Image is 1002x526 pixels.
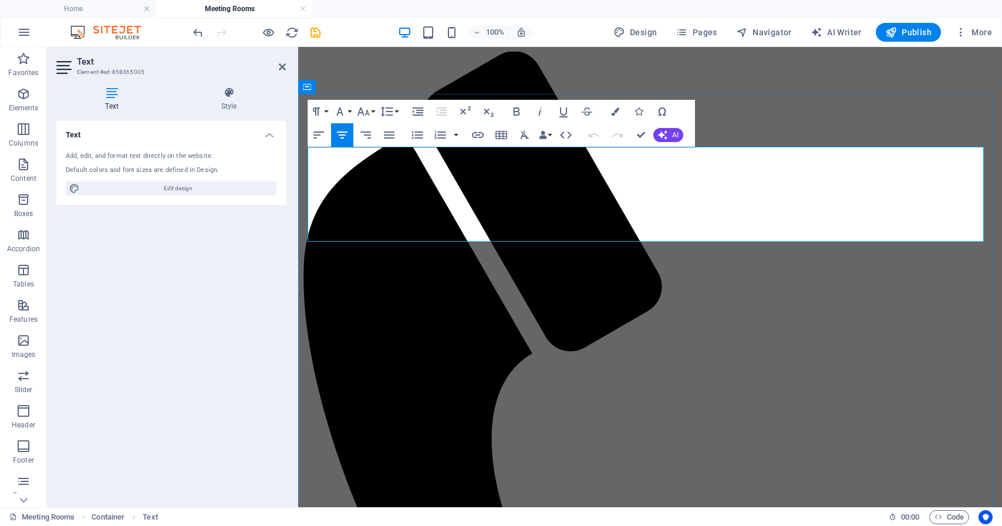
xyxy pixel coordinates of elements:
[630,123,652,147] button: Confirm (⌘+⏎)
[285,25,299,39] button: reload
[56,121,286,142] h4: Text
[468,25,510,39] button: 100%
[672,131,679,139] span: AI
[355,123,377,147] button: Align Right
[13,491,34,500] p: Forms
[876,23,941,42] button: Publish
[485,25,504,39] h6: 100%
[671,23,721,42] button: Pages
[950,23,997,42] button: More
[609,23,662,42] button: Design
[576,100,598,123] button: Strikethrough
[811,26,862,38] span: AI Writer
[901,510,919,524] span: 00 00
[308,100,330,123] button: Paragraph Format
[156,2,312,15] h4: Meeting Rooms
[9,103,39,113] p: Elements
[355,100,377,123] button: Font Size
[15,385,33,394] p: Slider
[889,510,920,524] h6: Session time
[627,100,650,123] button: Icons
[609,23,662,42] div: Design (Ctrl+Alt+Y)
[9,139,38,148] p: Columns
[583,123,605,147] button: Undo (⌘Z)
[92,510,124,524] span: Click to select. Double-click to edit
[529,100,551,123] button: Italic (⌘I)
[467,123,489,147] button: Insert Link
[451,123,461,147] button: Ordered List
[955,26,992,38] span: More
[514,123,536,147] button: Clear Formatting
[66,166,276,176] div: Default colors and font sizes are defined in Design.
[885,26,932,38] span: Publish
[934,510,964,524] span: Code
[83,181,273,195] span: Edit design
[68,25,156,39] img: Editor Logo
[406,123,429,147] button: Unordered List
[13,279,34,289] p: Tables
[651,100,673,123] button: Special Characters
[9,510,75,524] a: Click to cancel selection. Double-click to open Pages
[191,25,205,39] button: undo
[407,100,429,123] button: Increase Indent
[172,87,286,112] h4: Style
[454,100,476,123] button: Superscript
[308,25,322,39] button: save
[12,350,36,359] p: Images
[13,456,34,465] p: Footer
[77,67,262,77] h3: Element #ed-858365005
[56,87,172,112] h4: Text
[92,510,157,524] nav: breadcrumb
[430,100,453,123] button: Decrease Indent
[66,181,276,195] button: Edit design
[555,123,577,147] button: HTML
[929,510,969,524] button: Code
[309,26,322,39] i: Save (Ctrl+S)
[676,26,717,38] span: Pages
[806,23,866,42] button: AI Writer
[505,100,528,123] button: Bold (⌘B)
[909,512,911,521] span: :
[604,100,626,123] button: Colors
[537,123,554,147] button: Data Bindings
[308,123,330,147] button: Align Left
[285,26,299,39] i: Reload page
[331,123,353,147] button: Align Center
[378,123,400,147] button: Align Justify
[9,315,38,324] p: Features
[8,68,38,77] p: Favorites
[552,100,575,123] button: Underline (⌘U)
[11,174,36,183] p: Content
[378,100,400,123] button: Line Height
[653,128,683,142] button: AI
[477,100,500,123] button: Subscript
[261,25,275,39] button: Click here to leave preview mode and continue editing
[429,123,451,147] button: Ordered List
[736,26,792,38] span: Navigator
[731,23,797,42] button: Navigator
[516,27,527,38] i: On resize automatically adjust zoom level to fit chosen device.
[77,56,286,67] h2: Text
[12,420,35,430] p: Header
[979,510,993,524] button: Usercentrics
[14,209,33,218] p: Boxes
[191,26,205,39] i: Undo: Change text (Ctrl+Z)
[606,123,629,147] button: Redo (⌘⇧Z)
[490,123,512,147] button: Insert Table
[613,26,657,38] span: Design
[143,510,157,524] span: Click to select. Double-click to edit
[66,151,276,161] div: Add, edit, and format text directly on the website.
[331,100,353,123] button: Font Family
[7,244,40,254] p: Accordion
